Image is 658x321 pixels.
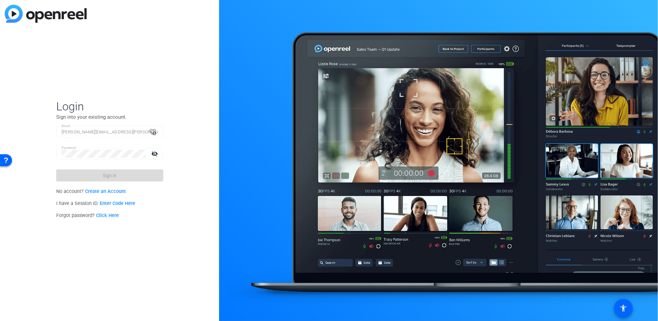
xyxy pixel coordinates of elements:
[100,201,135,206] a: Enter Code Here
[56,201,136,206] span: I have a Session ID.
[5,5,87,23] img: blue-gradient.svg
[620,304,628,312] mat-icon: accessibility
[147,149,163,158] mat-icon: visibility_off
[85,189,126,194] a: Create an Account
[62,128,158,136] input: Enter Email Address
[96,213,119,218] a: Click Here
[62,146,76,150] mat-label: Password
[62,124,70,128] mat-label: Email
[56,99,163,113] span: Login
[56,113,163,121] p: Sign into your existing account.
[56,213,119,218] span: Forgot password?
[56,189,126,194] span: No account?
